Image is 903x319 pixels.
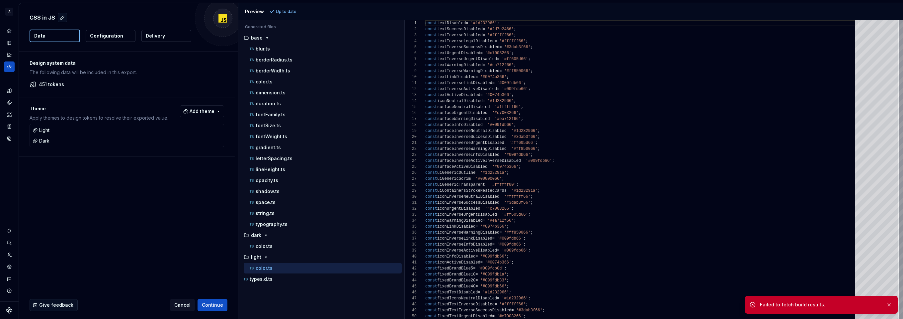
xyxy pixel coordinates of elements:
span: surfaceInverseActiveInverseDisabled [437,159,521,163]
div: 2 [405,26,417,32]
span: = [499,200,502,205]
button: duration.ts [244,100,402,107]
span: const [425,93,437,97]
button: color.ts [244,243,402,250]
span: const [425,170,437,175]
div: Code automation [4,61,15,72]
span: uiGenericTransparent [437,182,485,187]
span: const [425,141,437,145]
span: = [480,93,482,97]
span: ; [514,63,516,67]
div: 13 [405,92,417,98]
span: Continue [202,302,223,308]
a: Assets [4,109,15,120]
span: '#ffffff66' [504,194,530,199]
button: shadow.ts [244,188,402,195]
span: '#009fdb66' [487,123,514,127]
div: 23 [405,152,417,158]
span: '#c7003266' [485,206,511,211]
span: const [425,45,437,50]
a: Supernova Logo [6,307,13,314]
div: 1 [405,20,417,26]
span: '#1d232966' [487,99,514,103]
button: base [241,34,402,42]
button: types.d.ts [241,275,402,283]
p: fontWeight.ts [256,134,287,139]
span: const [425,194,437,199]
span: '#3dab3f66' [511,135,537,139]
span: surfaceInverseInfoDisabled [437,153,499,157]
span: ; [518,164,521,169]
span: surfaceInfoDisabled [437,123,483,127]
div: Preview [245,8,264,15]
span: '#ffffff66' [487,33,514,38]
span: '#1d232966' [511,129,537,133]
span: textWarningDisabled [437,63,483,67]
span: ; [511,51,514,55]
div: 7 [405,56,417,62]
span: ; [511,206,514,211]
span: = [487,111,490,115]
span: = [482,99,485,103]
div: 32 [405,206,417,212]
button: gradient.ts [244,144,402,151]
p: Configuration [90,33,123,39]
p: typography.ts [256,222,287,227]
span: ; [528,57,530,61]
span: ; [514,123,516,127]
span: '#ffffff00' [490,182,516,187]
span: const [425,153,437,157]
span: const [425,206,437,211]
span: uiGenericScrim [437,176,471,181]
span: '#009fdb66' [504,153,530,157]
span: Cancel [174,302,191,308]
button: Delivery [141,30,191,42]
button: Cancel [170,299,195,311]
div: Home [4,26,15,36]
span: ; [537,188,540,193]
span: = [499,153,502,157]
button: dimension.ts [244,89,402,96]
span: const [425,33,437,38]
button: fontWeight.ts [244,133,402,140]
a: Settings [4,262,15,272]
button: opacity.ts [244,177,402,184]
span: const [425,21,437,26]
span: textInverseUrgentDisabled [437,57,497,61]
span: '#009fdb66' [526,159,552,163]
span: surfaceInverseSuccessDisabled [437,135,507,139]
button: fontFamily.ts [244,111,402,118]
div: 17 [405,116,417,122]
span: '#ea712f66' [494,117,521,121]
span: '#00000066' [475,176,502,181]
span: '#ff605d66' [502,212,528,217]
span: const [425,117,437,121]
p: duration.ts [256,101,281,106]
p: string.ts [256,211,275,216]
span: const [425,182,437,187]
span: '#1d23291a' [511,188,537,193]
span: '#009fdb66' [497,81,523,85]
button: typography.ts [244,221,402,228]
span: surfaceWarningDisabled [437,117,490,121]
p: Generated files [245,24,398,30]
span: ; [530,194,533,199]
div: 10 [405,74,417,80]
span: const [425,99,437,103]
p: Data [34,33,45,39]
span: = [506,188,509,193]
div: 3 [405,32,417,38]
span: ; [506,75,509,79]
span: = [490,105,492,109]
button: borderRadius.ts [244,56,402,63]
span: uiGenericOutline [437,170,475,175]
span: = [482,123,485,127]
button: letterSpacing.ts [244,155,402,162]
p: dimension.ts [256,90,286,95]
button: light [241,254,402,261]
span: const [425,111,437,115]
span: '#009fdb66' [502,87,528,91]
